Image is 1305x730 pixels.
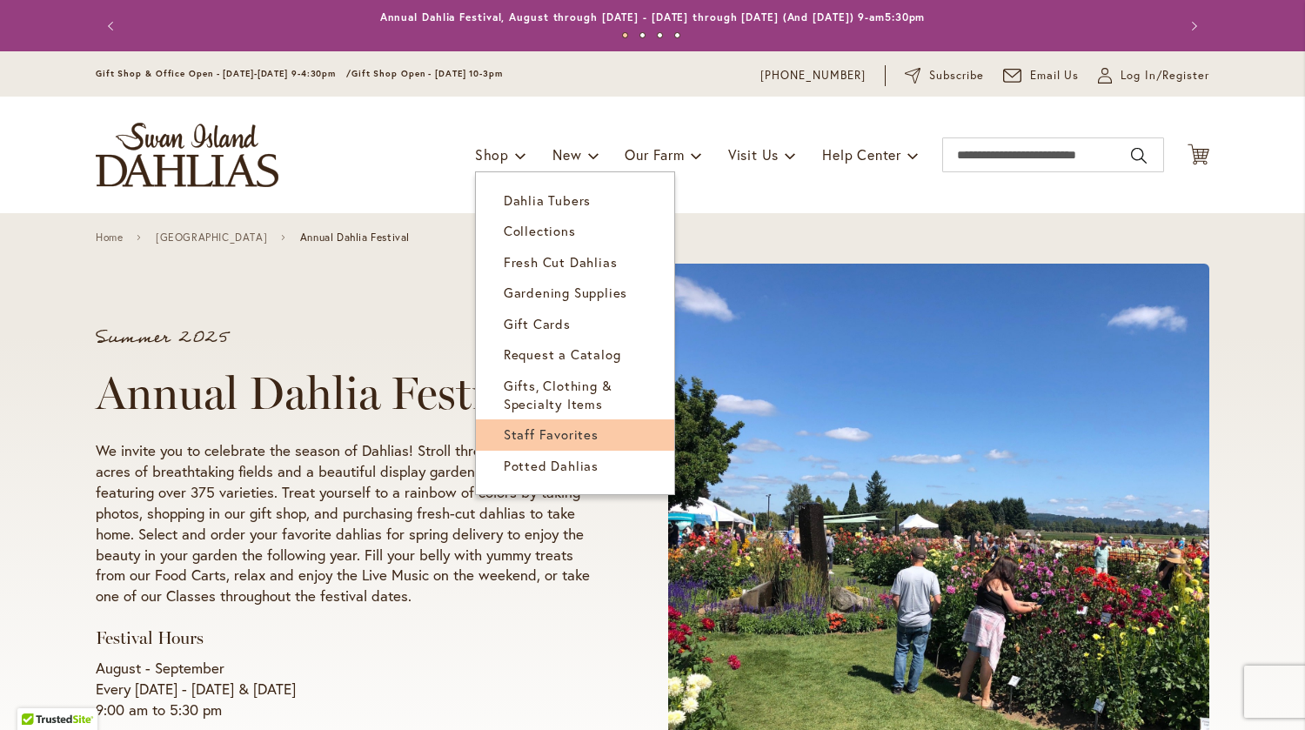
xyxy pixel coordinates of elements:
[929,67,984,84] span: Subscribe
[504,253,618,271] span: Fresh Cut Dahlias
[504,222,576,239] span: Collections
[674,32,680,38] button: 4 of 4
[760,67,866,84] a: [PHONE_NUMBER]
[475,145,509,164] span: Shop
[300,231,410,244] span: Annual Dahlia Festival
[657,32,663,38] button: 3 of 4
[476,309,674,339] a: Gift Cards
[96,329,602,346] p: Summer 2025
[1030,67,1080,84] span: Email Us
[1098,67,1209,84] a: Log In/Register
[380,10,926,23] a: Annual Dahlia Festival, August through [DATE] - [DATE] through [DATE] (And [DATE]) 9-am5:30pm
[96,9,130,44] button: Previous
[639,32,646,38] button: 2 of 4
[351,68,503,79] span: Gift Shop Open - [DATE] 10-3pm
[96,68,351,79] span: Gift Shop & Office Open - [DATE]-[DATE] 9-4:30pm /
[96,123,278,187] a: store logo
[1121,67,1209,84] span: Log In/Register
[504,457,599,474] span: Potted Dahlias
[156,231,267,244] a: [GEOGRAPHIC_DATA]
[96,367,602,419] h1: Annual Dahlia Festival
[96,658,602,720] p: August - September Every [DATE] - [DATE] & [DATE] 9:00 am to 5:30 pm
[96,627,602,649] h3: Festival Hours
[1174,9,1209,44] button: Next
[96,231,123,244] a: Home
[622,32,628,38] button: 1 of 4
[905,67,984,84] a: Subscribe
[728,145,779,164] span: Visit Us
[504,284,627,301] span: Gardening Supplies
[552,145,581,164] span: New
[1003,67,1080,84] a: Email Us
[504,345,621,363] span: Request a Catalog
[822,145,901,164] span: Help Center
[504,425,599,443] span: Staff Favorites
[504,377,612,412] span: Gifts, Clothing & Specialty Items
[625,145,684,164] span: Our Farm
[504,191,591,209] span: Dahlia Tubers
[96,440,602,607] p: We invite you to celebrate the season of Dahlias! Stroll through almost 50 acres of breathtaking ...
